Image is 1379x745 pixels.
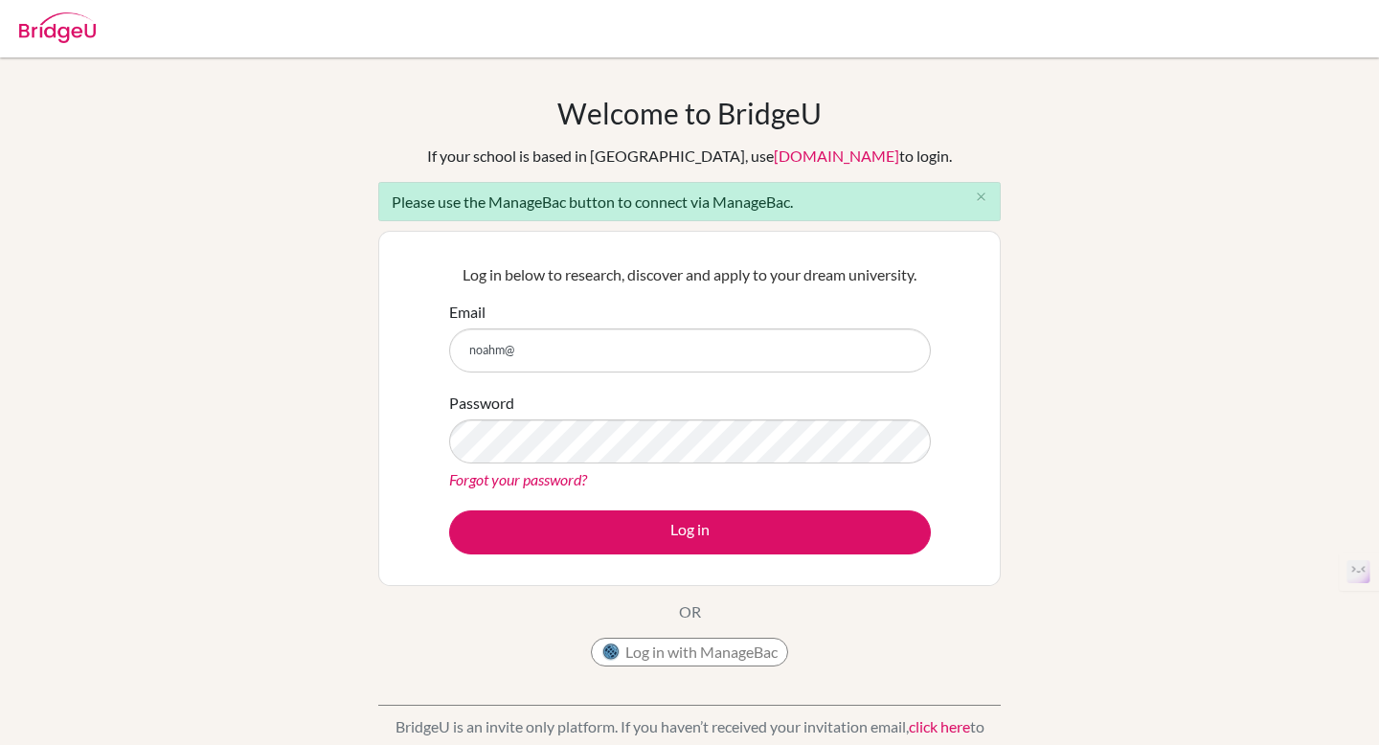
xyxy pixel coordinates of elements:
a: [DOMAIN_NAME] [774,147,899,165]
a: click here [909,717,970,735]
div: Please use the ManageBac button to connect via ManageBac. [378,182,1001,221]
button: Log in [449,510,931,554]
div: If your school is based in [GEOGRAPHIC_DATA], use to login. [427,145,952,168]
img: Bridge-U [19,12,96,43]
button: Log in with ManageBac [591,638,788,666]
label: Email [449,301,486,324]
h1: Welcome to BridgeU [557,96,822,130]
button: Close [961,183,1000,212]
a: Forgot your password? [449,470,587,488]
label: Password [449,392,514,415]
i: close [974,190,988,204]
p: OR [679,600,701,623]
p: Log in below to research, discover and apply to your dream university. [449,263,931,286]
